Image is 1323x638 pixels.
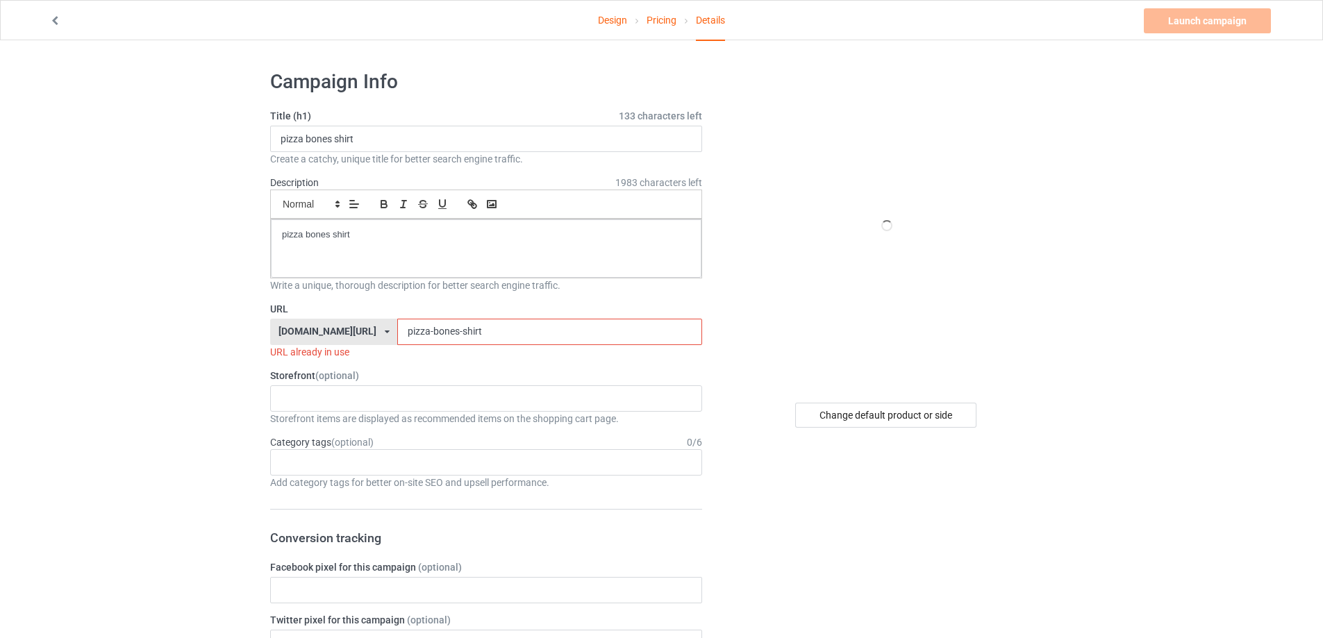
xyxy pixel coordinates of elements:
p: pizza bones shirt [282,228,690,242]
div: Change default product or side [795,403,976,428]
label: Description [270,177,319,188]
a: Pricing [647,1,676,40]
a: Design [598,1,627,40]
h1: Campaign Info [270,69,702,94]
div: URL already in use [270,345,702,359]
label: Facebook pixel for this campaign [270,560,702,574]
div: Details [696,1,725,41]
label: Storefront [270,369,702,383]
span: (optional) [315,370,359,381]
div: Create a catchy, unique title for better search engine traffic. [270,152,702,166]
div: 0 / 6 [687,435,702,449]
div: Add category tags for better on-site SEO and upsell performance. [270,476,702,489]
h3: Conversion tracking [270,530,702,546]
span: (optional) [418,562,462,573]
span: (optional) [407,614,451,626]
div: Storefront items are displayed as recommended items on the shopping cart page. [270,412,702,426]
label: URL [270,302,702,316]
label: Title (h1) [270,109,702,123]
label: Twitter pixel for this campaign [270,613,702,627]
div: [DOMAIN_NAME][URL] [278,326,376,336]
span: (optional) [331,437,374,448]
span: 1983 characters left [615,176,702,190]
div: Write a unique, thorough description for better search engine traffic. [270,278,702,292]
label: Category tags [270,435,374,449]
span: 133 characters left [619,109,702,123]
